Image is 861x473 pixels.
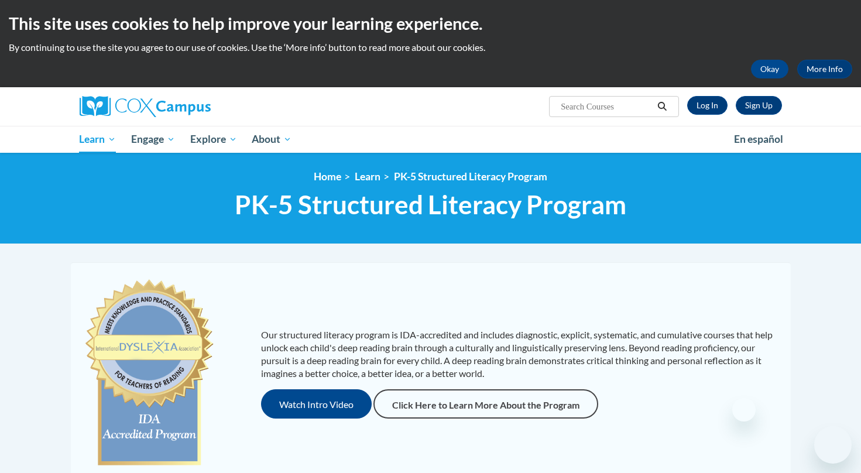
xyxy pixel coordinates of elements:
[394,170,547,183] a: PK-5 Structured Literacy Program
[726,127,791,152] a: En español
[373,389,598,419] a: Click Here to Learn More About the Program
[751,60,788,78] button: Okay
[797,60,852,78] a: More Info
[9,41,852,54] p: By continuing to use the site you agree to our use of cookies. Use the ‘More info’ button to read...
[560,100,653,114] input: Search Courses
[80,96,211,117] img: Cox Campus
[732,398,756,421] iframe: Cerrar mensaje
[687,96,728,115] a: Log In
[124,126,183,153] a: Engage
[244,126,299,153] a: About
[235,189,626,220] span: PK-5 Structured Literacy Program
[183,126,245,153] a: Explore
[83,274,217,473] img: c477cda6-e343-453b-bfce-d6f9e9818e1c.png
[355,170,380,183] a: Learn
[62,126,800,153] div: Main menu
[314,170,341,183] a: Home
[252,132,291,146] span: About
[80,96,302,117] a: Cox Campus
[72,126,124,153] a: Learn
[653,100,671,114] button: Search
[261,328,779,380] p: Our structured literacy program is IDA-accredited and includes diagnostic, explicit, systematic, ...
[190,132,237,146] span: Explore
[734,133,783,145] span: En español
[79,132,116,146] span: Learn
[814,426,852,464] iframe: Botón para iniciar la ventana de mensajería
[131,132,175,146] span: Engage
[9,12,852,35] h2: This site uses cookies to help improve your learning experience.
[261,389,372,419] button: Watch Intro Video
[736,96,782,115] a: Register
